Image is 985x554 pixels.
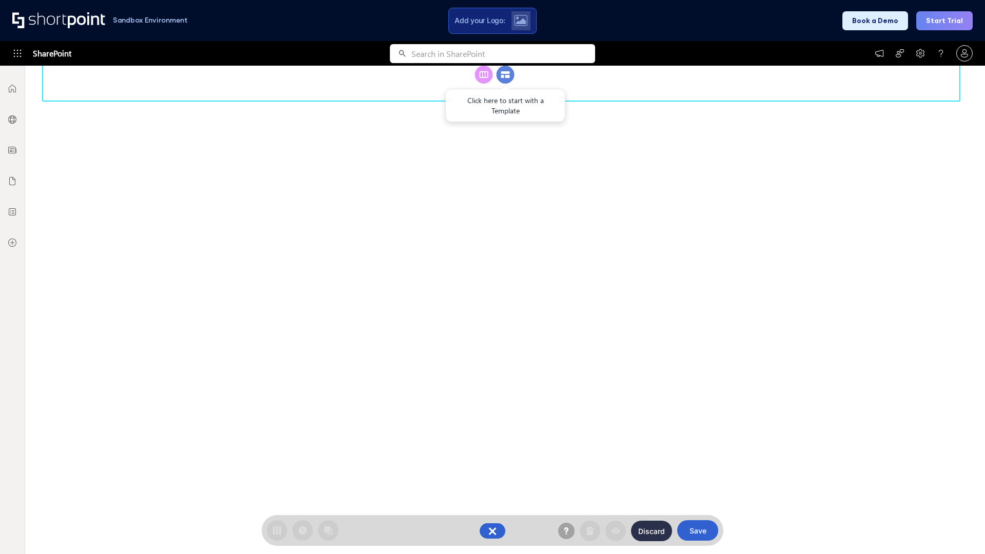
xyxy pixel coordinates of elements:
button: Save [677,520,718,541]
button: Start Trial [916,11,973,30]
span: Add your Logo: [455,16,505,25]
h1: Sandbox Environment [113,17,188,23]
span: SharePoint [33,41,71,66]
button: Discard [631,521,672,541]
button: Book a Demo [842,11,908,30]
img: Upload logo [514,15,527,26]
input: Search in SharePoint [411,44,595,63]
iframe: Chat Widget [934,505,985,554]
